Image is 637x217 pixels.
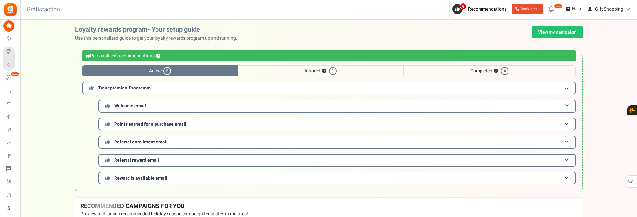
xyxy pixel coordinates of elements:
[452,4,509,14] a: 5 Recommendations
[156,54,160,58] button: ?
[80,203,577,210] h4: RECOMMENDED CAMPAIGNS FOR YOU
[329,67,337,75] span: 0
[468,6,507,13] span: Recommendations
[20,3,67,16] h3: Gratisfaction
[114,102,146,109] span: Welcome email
[98,85,151,91] span: Treueprämien-Programm
[82,50,576,61] div: Personalized recommendations
[570,6,581,12] span: Help
[82,65,238,76] span: Active
[238,65,403,76] span: Ignored
[163,67,171,75] span: 5
[532,26,583,38] a: View my campaign
[554,4,562,8] em: New
[3,73,18,84] a: New
[11,72,19,76] em: New
[501,67,508,75] span: 4
[322,69,326,73] button: ?
[114,139,168,145] span: Referral enrollment email
[512,4,543,14] a: Book a call
[75,26,242,33] h2: Loyalty rewards program- Your setup guide
[3,2,18,17] img: Gratisfaction
[494,69,498,73] button: ?
[563,4,584,14] a: Help
[114,175,167,182] span: Reward is available email
[403,65,576,76] span: Completed
[460,3,466,9] span: 5
[595,6,623,13] span: Gift Shopping
[114,157,159,164] span: Referral reward email
[114,121,186,128] span: Points earned for a purchase email
[627,176,636,188] span: FAQs
[75,35,242,42] p: Use this personalized guide to get your loyalty rewards program up and running.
